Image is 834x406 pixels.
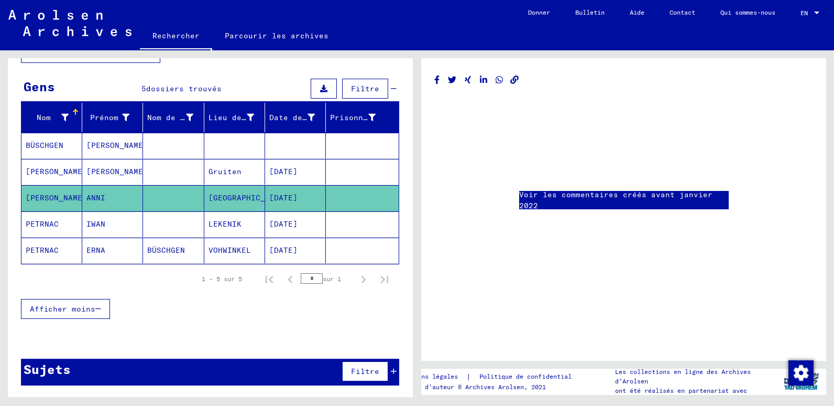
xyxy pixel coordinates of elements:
button: Partager sur Xing [463,73,474,87]
mat-header-cell: Place of Birth [204,103,265,132]
div: Gens [24,77,55,96]
img: yv_logo.png [782,368,821,394]
button: Partager sur LinkedIn [478,73,489,87]
mat-cell: BÜSCHGEN [21,133,82,158]
mat-cell: [DATE] [265,185,326,211]
mat-cell: Gruiten [204,159,265,185]
mat-cell: PETRNAC [21,211,82,237]
font: Date de naissance [269,113,349,122]
button: Partager sur Facebook [432,73,443,87]
button: Filtre [342,361,388,381]
p: Droits d’auteur © Archives Arolsen, 2021 [399,382,595,392]
a: Parcourir les archives [212,23,341,48]
font: | [466,371,471,382]
button: Page précédente [280,269,301,290]
mat-header-cell: First Name [82,103,143,132]
button: Afficher moins [21,299,110,319]
p: Les collections en ligne des Archives d’Arolsen [615,367,775,386]
a: Rechercher [140,23,212,50]
button: Première page [259,269,280,290]
img: Modifier le consentement [788,360,814,386]
div: Lieu de naissance [208,109,267,126]
mat-header-cell: Last Name [21,103,82,132]
a: Mentions légales [399,371,466,382]
font: Nom de jeune fille [147,113,232,122]
mat-cell: [PERSON_NAME] [21,159,82,185]
mat-cell: ERNA [82,238,143,263]
mat-cell: [DATE] [265,159,326,185]
mat-cell: [DATE] [265,238,326,263]
span: 5 [141,84,146,93]
mat-cell: LEKENIK [204,211,265,237]
mat-cell: VOHWINKEL [204,238,265,263]
div: 1 – 5 sur 5 [202,274,242,284]
mat-cell: [PERSON_NAME] [21,185,82,211]
font: Prisonnier # [330,113,387,122]
span: Filtre [351,84,379,93]
font: Prénom [90,113,118,122]
a: Voir les commentaires créés avant janvier 2022 [519,189,729,211]
mat-cell: [GEOGRAPHIC_DATA] [204,185,265,211]
img: Arolsen_neg.svg [8,10,131,36]
button: Filtre [342,79,388,99]
mat-header-cell: Prisoner # [326,103,399,132]
div: Date de naissance [269,109,328,126]
font: sur 1 [323,275,341,283]
span: Afficher moins [30,304,95,314]
mat-cell: IWAN [82,211,143,237]
div: Prisonnier # [330,109,389,126]
mat-header-cell: Date of Birth [265,103,326,132]
span: Filtre [351,367,379,376]
div: Sujets [24,360,71,379]
mat-cell: [PERSON_NAME] [82,133,143,158]
button: Page suivante [353,269,374,290]
font: Lieu de naissance [208,113,289,122]
mat-cell: [DATE] [265,211,326,237]
mat-header-cell: Maiden Name [143,103,204,132]
button: Dernière page [374,269,395,290]
button: Partager sur Twitter [447,73,458,87]
p: ont été réalisés en partenariat avec [615,386,775,396]
div: Nom [26,109,82,126]
mat-cell: [PERSON_NAME] [82,159,143,185]
font: Nom [37,113,51,122]
mat-cell: PETRNAC [21,238,82,263]
mat-cell: BÜSCHGEN [143,238,204,263]
div: Nom de jeune fille [147,109,206,126]
span: dossiers trouvés [146,84,222,93]
button: Partager sur WhatsApp [494,73,505,87]
div: Prénom [86,109,142,126]
a: Politique de confidentialité [471,371,595,382]
button: Copier le lien [509,73,520,87]
span: EN [800,9,812,17]
mat-cell: ANNI [82,185,143,211]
